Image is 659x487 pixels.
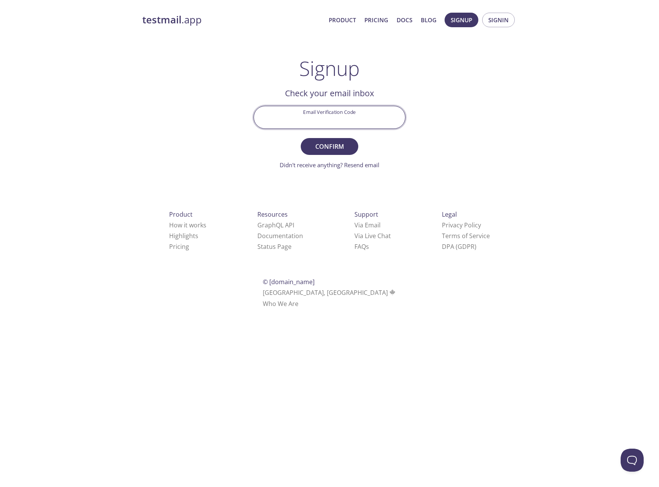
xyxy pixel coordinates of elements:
[354,232,391,240] a: Via Live Chat
[254,87,405,100] h2: Check your email inbox
[354,210,378,219] span: Support
[488,15,509,25] span: Signin
[442,242,476,251] a: DPA (GDPR)
[445,13,478,27] button: Signup
[442,232,490,240] a: Terms of Service
[169,210,193,219] span: Product
[442,221,481,229] a: Privacy Policy
[329,15,356,25] a: Product
[263,278,315,286] span: © [DOMAIN_NAME]
[257,210,288,219] span: Resources
[263,288,397,297] span: [GEOGRAPHIC_DATA], [GEOGRAPHIC_DATA]
[257,232,303,240] a: Documentation
[169,242,189,251] a: Pricing
[142,13,323,26] a: testmail.app
[442,210,457,219] span: Legal
[263,299,298,308] a: Who We Are
[301,138,358,155] button: Confirm
[280,161,379,169] a: Didn't receive anything? Resend email
[366,242,369,251] span: s
[309,141,350,152] span: Confirm
[397,15,412,25] a: Docs
[299,57,360,80] h1: Signup
[421,15,437,25] a: Blog
[364,15,388,25] a: Pricing
[169,232,198,240] a: Highlights
[354,221,381,229] a: Via Email
[257,242,292,251] a: Status Page
[169,221,206,229] a: How it works
[482,13,515,27] button: Signin
[354,242,369,251] a: FAQ
[451,15,472,25] span: Signup
[257,221,294,229] a: GraphQL API
[142,13,181,26] strong: testmail
[621,449,644,472] iframe: Help Scout Beacon - Open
